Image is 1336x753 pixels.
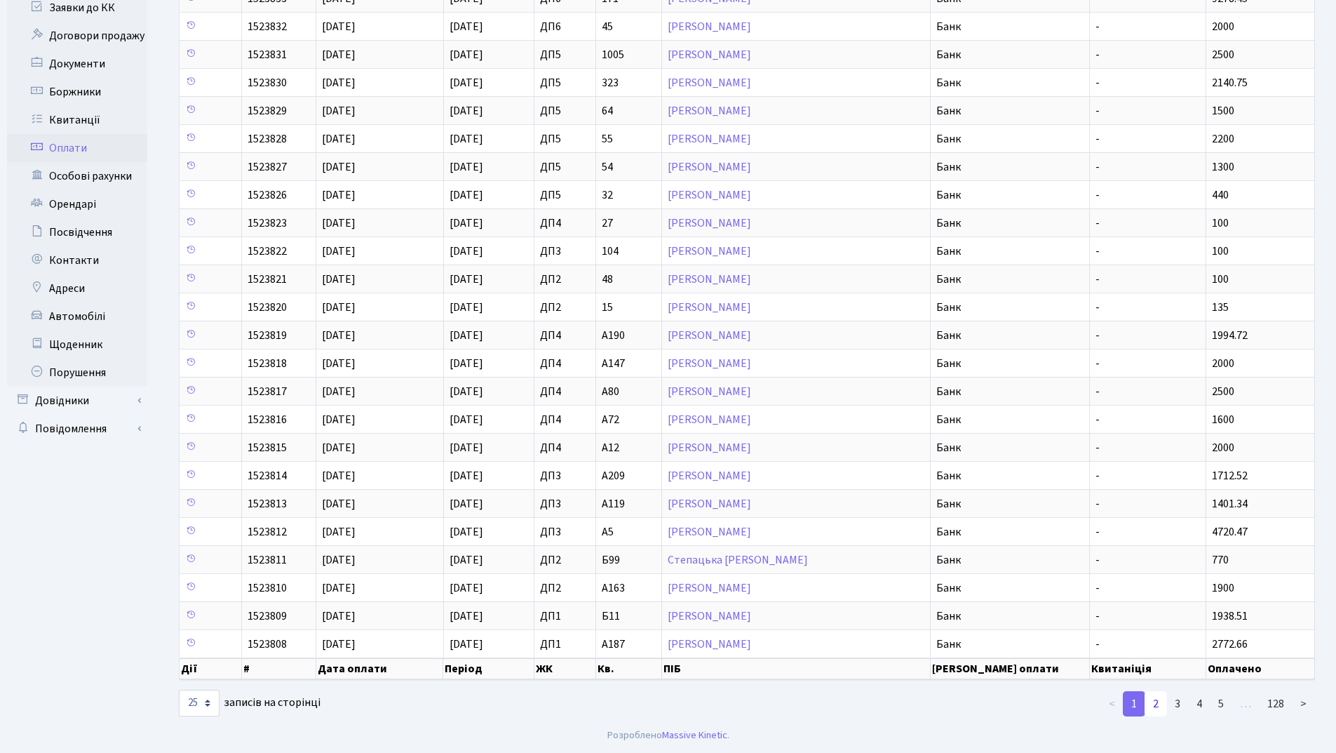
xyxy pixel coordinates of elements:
[322,103,356,119] span: [DATE]
[936,582,1084,594] span: Банк
[602,330,656,341] span: А190
[450,496,483,512] span: [DATE]
[450,608,483,624] span: [DATE]
[936,554,1084,566] span: Банк
[1212,468,1248,484] span: 1712.52
[450,468,483,484] span: [DATE]
[1095,639,1200,650] span: -
[1212,187,1229,203] span: 440
[936,189,1084,201] span: Банк
[322,131,356,147] span: [DATE]
[450,328,483,343] span: [DATE]
[1212,272,1229,287] span: 100
[7,162,147,190] a: Особові рахунки
[936,526,1084,538] span: Банк
[242,658,316,679] th: #
[1212,131,1234,147] span: 2200
[668,272,751,287] a: [PERSON_NAME]
[602,302,656,313] span: 15
[936,414,1084,425] span: Банк
[1212,75,1248,91] span: 2140.75
[322,215,356,231] span: [DATE]
[540,189,590,201] span: ДП5
[450,272,483,287] span: [DATE]
[668,187,751,203] a: [PERSON_NAME]
[1095,189,1200,201] span: -
[322,356,356,371] span: [DATE]
[540,386,590,397] span: ДП4
[602,49,656,60] span: 1005
[322,440,356,455] span: [DATE]
[322,244,356,259] span: [DATE]
[7,134,147,162] a: Оплати
[668,19,751,34] a: [PERSON_NAME]
[596,658,662,679] th: Кв.
[602,218,656,229] span: 27
[668,328,751,343] a: [PERSON_NAME]
[668,637,751,652] a: [PERSON_NAME]
[322,300,356,315] span: [DATE]
[450,580,483,596] span: [DATE]
[248,384,287,399] span: 1523817
[602,161,656,173] span: 54
[602,554,656,566] span: Б99
[7,302,147,331] a: Автомобілі
[450,187,483,203] span: [DATE]
[1259,691,1293,717] a: 128
[668,131,751,147] a: [PERSON_NAME]
[1212,300,1229,315] span: 135
[322,187,356,203] span: [DATE]
[668,75,751,91] a: [PERSON_NAME]
[668,103,751,119] a: [PERSON_NAME]
[7,106,147,134] a: Квитанції
[540,526,590,538] span: ДП3
[1212,524,1248,540] span: 4720.47
[931,658,1090,679] th: [PERSON_NAME] оплати
[179,690,220,717] select: записів на сторінці
[322,580,356,596] span: [DATE]
[1090,658,1206,679] th: Квитаніція
[248,524,287,540] span: 1523812
[322,524,356,540] span: [DATE]
[450,524,483,540] span: [DATE]
[540,582,590,594] span: ДП2
[450,159,483,175] span: [DATE]
[248,552,287,568] span: 1523811
[602,77,656,88] span: 323
[534,658,596,679] th: ЖК
[668,356,751,371] a: [PERSON_NAME]
[540,161,590,173] span: ДП5
[936,77,1084,88] span: Банк
[450,47,483,62] span: [DATE]
[540,302,590,313] span: ДП2
[322,412,356,427] span: [DATE]
[936,21,1084,32] span: Банк
[316,658,443,679] th: Дата оплати
[1095,21,1200,32] span: -
[322,384,356,399] span: [DATE]
[443,658,534,679] th: Період
[450,384,483,399] span: [DATE]
[668,215,751,231] a: [PERSON_NAME]
[602,386,656,397] span: А80
[1095,611,1200,622] span: -
[936,161,1084,173] span: Банк
[540,21,590,32] span: ДП6
[7,274,147,302] a: Адреси
[540,49,590,60] span: ДП5
[7,246,147,274] a: Контакти
[936,218,1084,229] span: Банк
[1095,498,1200,509] span: -
[1095,386,1200,397] span: -
[1212,608,1248,624] span: 1938.51
[668,552,808,568] a: Степацька [PERSON_NAME]
[1123,691,1145,717] a: 1
[602,105,656,116] span: 64
[1166,691,1189,717] a: 3
[1212,47,1234,62] span: 2500
[540,77,590,88] span: ДП5
[662,658,931,679] th: ПІБ
[540,358,590,369] span: ДП4
[322,159,356,175] span: [DATE]
[450,215,483,231] span: [DATE]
